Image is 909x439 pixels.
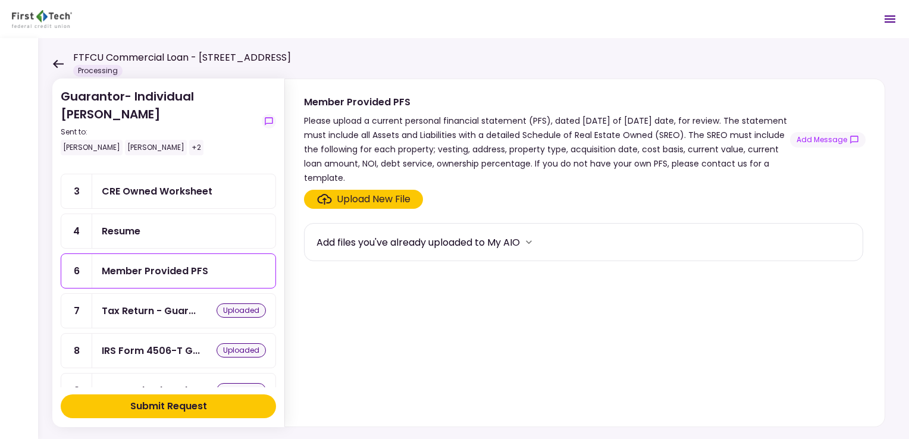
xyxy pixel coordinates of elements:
[12,10,72,28] img: Partner icon
[61,253,276,289] a: 6Member Provided PFS
[61,87,257,155] div: Guarantor- Individual [PERSON_NAME]
[61,174,92,208] div: 3
[61,374,92,407] div: 9
[102,184,212,199] div: CRE Owned Worksheet
[61,294,92,328] div: 7
[217,303,266,318] div: uploaded
[61,127,257,137] div: Sent to:
[61,214,92,248] div: 4
[337,192,410,206] div: Upload New File
[73,65,123,77] div: Processing
[130,399,207,413] div: Submit Request
[262,114,276,128] button: show-messages
[61,334,92,368] div: 8
[284,79,885,427] div: Member Provided PFSPlease upload a current personal financial statement (PFS), dated [DATE] of [D...
[520,233,538,251] button: more
[189,140,203,155] div: +2
[304,114,790,185] div: Please upload a current personal financial statement (PFS), dated [DATE] of [DATE] date, for revi...
[102,383,198,398] div: Personal Debt Schedule
[61,214,276,249] a: 4Resume
[102,303,196,318] div: Tax Return - Guarantor
[61,373,276,408] a: 9Personal Debt Scheduleuploaded
[61,333,276,368] a: 8IRS Form 4506-T Guarantoruploaded
[61,140,123,155] div: [PERSON_NAME]
[304,190,423,209] span: Click here to upload the required document
[102,343,200,358] div: IRS Form 4506-T Guarantor
[61,174,276,209] a: 3CRE Owned Worksheet
[73,51,291,65] h1: FTFCU Commercial Loan - [STREET_ADDRESS]
[61,394,276,418] button: Submit Request
[876,5,904,33] button: Open menu
[316,235,520,250] div: Add files you've already uploaded to My AIO
[217,343,266,358] div: uploaded
[217,383,266,397] div: uploaded
[102,264,208,278] div: Member Provided PFS
[102,224,140,239] div: Resume
[61,254,92,288] div: 6
[61,293,276,328] a: 7Tax Return - Guarantoruploaded
[304,95,790,109] div: Member Provided PFS
[790,132,866,148] button: show-messages
[125,140,187,155] div: [PERSON_NAME]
